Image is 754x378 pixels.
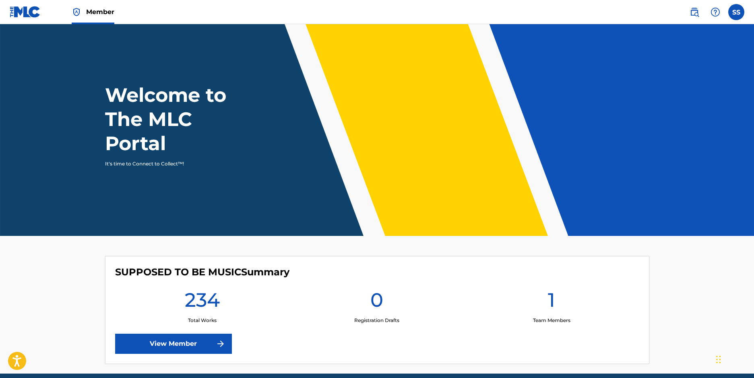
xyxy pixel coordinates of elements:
[10,6,41,18] img: MLC Logo
[690,7,699,17] img: search
[72,7,81,17] img: Top Rightsholder
[533,317,570,324] p: Team Members
[86,7,114,17] span: Member
[105,83,256,155] h1: Welcome to The MLC Portal
[548,288,555,317] h1: 1
[185,288,220,317] h1: 234
[686,4,702,20] a: Public Search
[714,339,754,378] iframe: Chat Widget
[188,317,217,324] p: Total Works
[728,4,744,20] div: User Menu
[711,7,720,17] img: help
[105,160,245,167] p: It's time to Connect to Collect™!
[354,317,399,324] p: Registration Drafts
[115,266,289,278] h4: SUPPOSED TO BE MUSIC
[707,4,723,20] div: Help
[716,347,721,372] div: Drag
[115,334,232,354] a: View Member
[370,288,383,317] h1: 0
[216,339,225,349] img: f7272a7cc735f4ea7f67.svg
